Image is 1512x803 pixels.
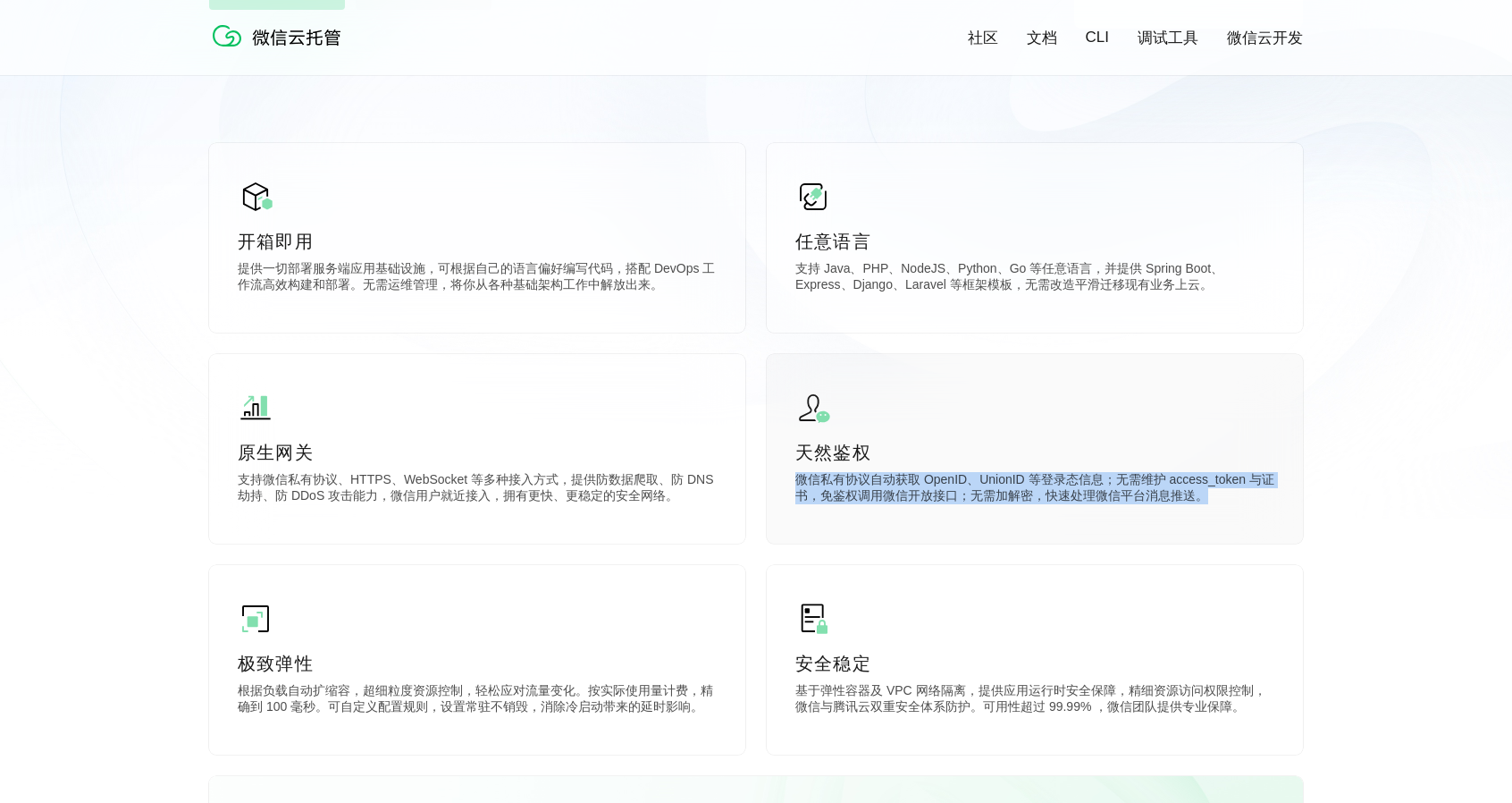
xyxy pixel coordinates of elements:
p: 支持微信私有协议、HTTPS、WebSocket 等多种接入方式，提供防数据爬取、防 DNS 劫持、防 DDoS 攻击能力，微信用户就近接入，拥有更快、更稳定的安全网络。 [238,472,717,508]
p: 根据负载自动扩缩容，超细粒度资源控制，轻松应对流量变化。按实际使用量计费，精确到 100 毫秒。可自定义配置规则，设置常驻不销毁，消除冷启动带来的延时影响。 [238,683,717,719]
a: 微信云托管 [209,41,352,56]
p: 基于弹性容器及 VPC 网络隔离，提供应用运行时安全保障，精细资源访问权限控制，微信与腾讯云双重安全体系防护。可用性超过 99.99% ，微信团队提供专业保障。 [795,683,1274,719]
a: CLI [1086,29,1109,46]
img: 微信云托管 [209,18,352,54]
p: 支持 Java、PHP、NodeJS、Python、Go 等任意语言，并提供 Spring Boot、Express、Django、Laravel 等框架模板，无需改造平滑迁移现有业务上云。 [795,261,1274,297]
a: 社区 [968,28,998,48]
a: 文档 [1027,28,1057,48]
p: 安全稳定 [795,651,1274,676]
p: 天然鉴权 [795,440,1274,465]
a: 调试工具 [1138,28,1198,48]
p: 任意语言 [795,229,1274,254]
a: 微信云开发 [1227,28,1303,48]
p: 开箱即用 [238,229,717,254]
p: 微信私有协议自动获取 OpenID、UnionID 等登录态信息；无需维护 access_token 与证书，免鉴权调用微信开放接口；无需加解密，快速处理微信平台消息推送。 [795,472,1274,508]
p: 极致弹性 [238,651,717,676]
p: 提供一切部署服务端应用基础设施，可根据自己的语言偏好编写代码，搭配 DevOps 工作流高效构建和部署。无需运维管理，将你从各种基础架构工作中解放出来。 [238,261,717,297]
p: 原生网关 [238,440,717,465]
